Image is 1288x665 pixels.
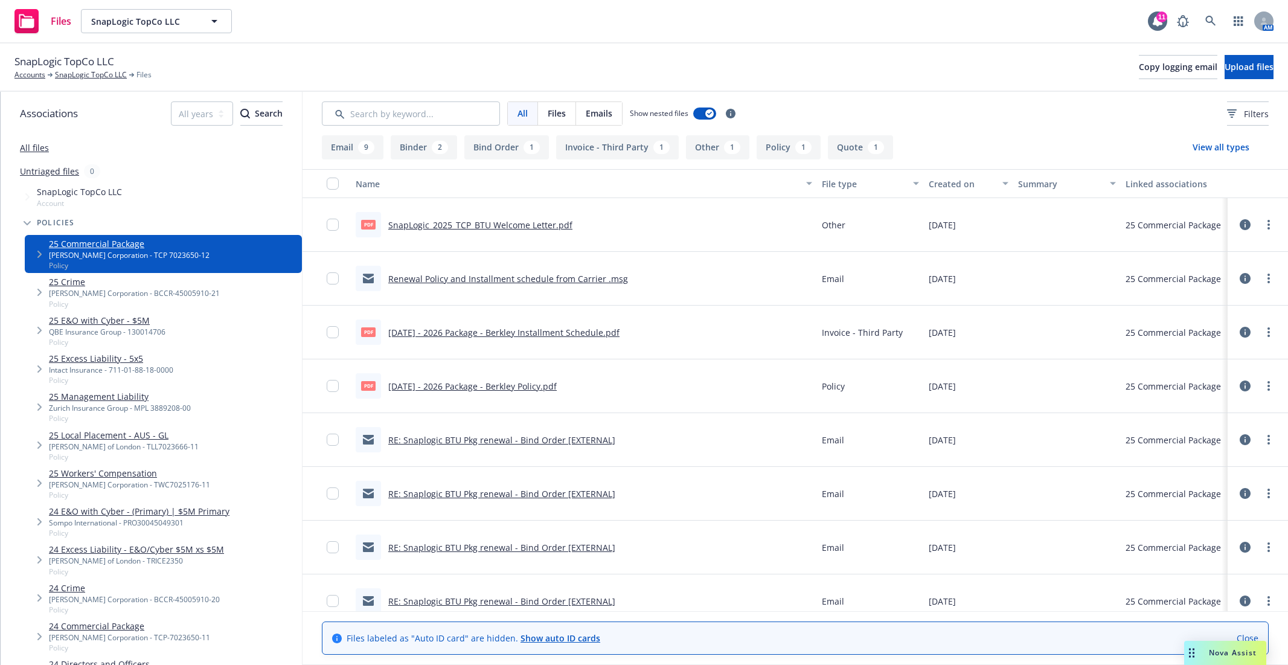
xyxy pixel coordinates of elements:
[51,16,71,26] span: Files
[49,467,210,480] a: 25 Workers' Compensation
[49,250,210,260] div: [PERSON_NAME] Corporation - TCP 7023650-12
[49,582,220,594] a: 24 Crime
[464,135,549,159] button: Bind Order
[361,381,376,390] span: pdf
[1261,540,1276,554] a: more
[49,288,220,298] div: [PERSON_NAME] Corporation - BCCR-45005910-21
[822,541,844,554] span: Email
[240,109,250,118] svg: Search
[49,352,173,365] a: 25 Excess Liability - 5x5
[1261,271,1276,286] a: more
[49,337,165,347] span: Policy
[55,69,127,80] a: SnapLogic TopCo LLC
[327,487,339,500] input: Toggle Row Selected
[1171,9,1195,33] a: Report a Bug
[929,487,956,500] span: [DATE]
[1261,325,1276,339] a: more
[388,381,557,392] a: [DATE] - 2026 Package - Berkley Policy.pdf
[327,595,339,607] input: Toggle Row Selected
[686,135,749,159] button: Other
[822,487,844,500] span: Email
[822,595,844,608] span: Email
[49,260,210,271] span: Policy
[322,135,383,159] button: Email
[929,541,956,554] span: [DATE]
[49,594,220,605] div: [PERSON_NAME] Corporation - BCCR-45005910-20
[556,135,679,159] button: Invoice - Third Party
[49,390,191,403] a: 25 Management Liability
[1126,178,1223,190] div: Linked associations
[136,69,152,80] span: Files
[49,528,229,538] span: Policy
[630,108,688,118] span: Show nested files
[517,107,528,120] span: All
[347,632,600,644] span: Files labeled as "Auto ID card" are hidden.
[240,101,283,126] button: SearchSearch
[49,543,224,556] a: 24 Excess Liability - E&O/Cyber $5M xs $5M
[1184,641,1266,665] button: Nova Assist
[548,107,566,120] span: Files
[49,605,220,615] span: Policy
[1126,595,1221,608] div: 25 Commercial Package
[1226,9,1251,33] a: Switch app
[327,272,339,284] input: Toggle Row Selected
[929,272,956,285] span: [DATE]
[388,542,615,553] a: RE: Snaplogic BTU Pkg renewal - Bind Order [EXTERNAL]
[49,632,210,643] div: [PERSON_NAME] Corporation - TCP-7023650-11
[1126,487,1221,500] div: 25 Commercial Package
[817,169,924,198] button: File type
[327,541,339,553] input: Toggle Row Selected
[49,620,210,632] a: 24 Commercial Package
[929,178,995,190] div: Created on
[1139,55,1217,79] button: Copy logging email
[1261,217,1276,232] a: more
[356,178,799,190] div: Name
[49,237,210,250] a: 25 Commercial Package
[361,220,376,229] span: pdf
[240,102,283,125] div: Search
[822,434,844,446] span: Email
[1227,101,1269,126] button: Filters
[1227,108,1269,120] span: Filters
[1184,641,1199,665] div: Drag to move
[388,273,628,284] a: Renewal Policy and Installment schedule from Carrier .msg
[49,327,165,337] div: QBE Insurance Group - 130014706
[37,185,122,198] span: SnapLogic TopCo LLC
[1261,486,1276,501] a: more
[37,198,122,208] span: Account
[49,375,173,385] span: Policy
[388,488,615,500] a: RE: Snaplogic BTU Pkg renewal - Bind Order [EXTERNAL]
[388,327,620,338] a: [DATE] - 2026 Package - Berkley Installment Schedule.pdf
[1244,108,1269,120] span: Filters
[14,54,114,69] span: SnapLogic TopCo LLC
[49,518,229,528] div: Sompo International - PRO30045049301
[81,9,232,33] button: SnapLogic TopCo LLC
[327,178,339,190] input: Select all
[327,326,339,338] input: Toggle Row Selected
[49,275,220,288] a: 25 Crime
[391,135,457,159] button: Binder
[49,490,210,500] span: Policy
[1199,9,1223,33] a: Search
[361,327,376,336] span: pdf
[14,69,45,80] a: Accounts
[924,169,1013,198] button: Created on
[653,141,670,154] div: 1
[1018,178,1102,190] div: Summary
[929,380,956,393] span: [DATE]
[358,141,374,154] div: 9
[49,556,224,566] div: [PERSON_NAME] of London - TRICE2350
[868,141,884,154] div: 1
[10,4,76,38] a: Files
[1013,169,1120,198] button: Summary
[822,380,845,393] span: Policy
[1225,55,1274,79] button: Upload files
[1126,380,1221,393] div: 25 Commercial Package
[20,165,79,178] a: Untriaged files
[1173,135,1269,159] button: View all types
[1126,272,1221,285] div: 25 Commercial Package
[327,219,339,231] input: Toggle Row Selected
[388,219,572,231] a: SnapLogic_2025_TCP_BTU Welcome Letter.pdf
[91,15,196,28] span: SnapLogic TopCo LLC
[757,135,821,159] button: Policy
